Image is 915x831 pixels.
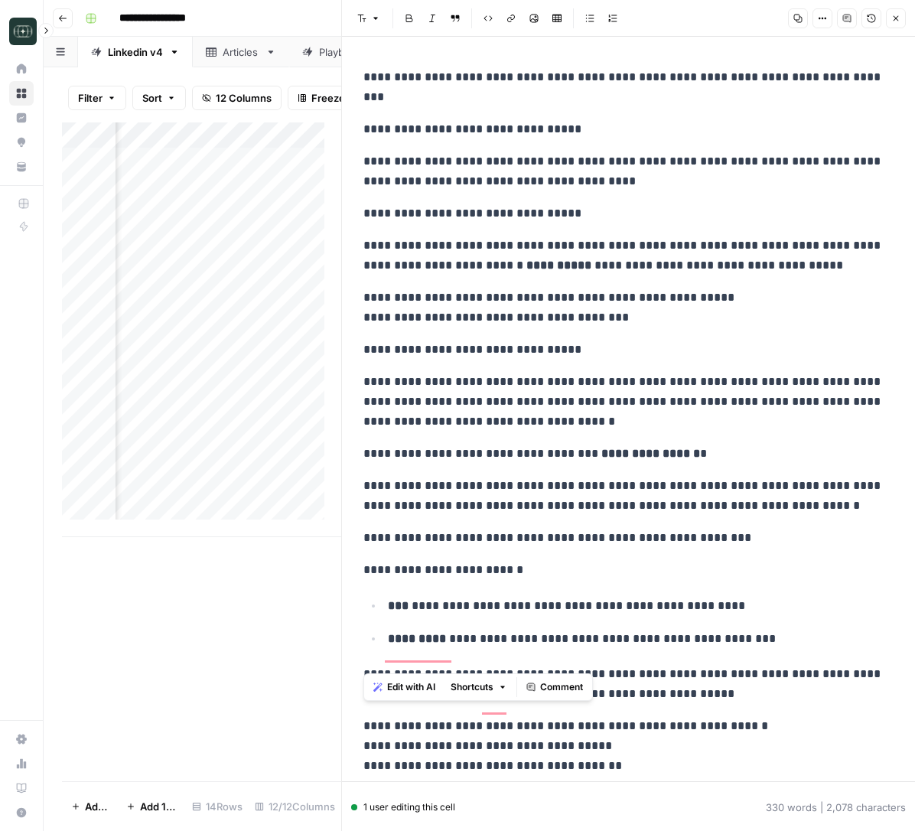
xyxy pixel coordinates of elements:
[288,86,400,110] button: Freeze Columns
[9,18,37,45] img: Catalyst Logo
[223,44,259,60] div: Articles
[9,81,34,106] a: Browse
[142,90,162,106] span: Sort
[9,12,34,51] button: Workspace: Catalyst
[444,677,513,697] button: Shortcuts
[387,680,435,694] span: Edit with AI
[108,44,163,60] div: Linkedin v4
[78,37,193,67] a: Linkedin v4
[140,799,177,814] span: Add 10 Rows
[9,776,34,800] a: Learning Hub
[289,37,398,67] a: Playbooks
[216,90,272,106] span: 12 Columns
[85,799,108,814] span: Add Row
[451,680,493,694] span: Shortcuts
[117,794,186,819] button: Add 10 Rows
[9,727,34,751] a: Settings
[351,800,455,814] div: 1 user editing this cell
[132,86,186,110] button: Sort
[68,86,126,110] button: Filter
[9,155,34,179] a: Your Data
[62,794,117,819] button: Add Row
[9,57,34,81] a: Home
[78,90,103,106] span: Filter
[367,677,441,697] button: Edit with AI
[311,90,390,106] span: Freeze Columns
[319,44,368,60] div: Playbooks
[766,800,906,815] div: 330 words | 2,078 characters
[520,677,589,697] button: Comment
[249,794,341,819] div: 12/12 Columns
[9,800,34,825] button: Help + Support
[9,106,34,130] a: Insights
[9,130,34,155] a: Opportunities
[186,794,249,819] div: 14 Rows
[192,86,282,110] button: 12 Columns
[193,37,289,67] a: Articles
[9,751,34,776] a: Usage
[540,680,583,694] span: Comment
